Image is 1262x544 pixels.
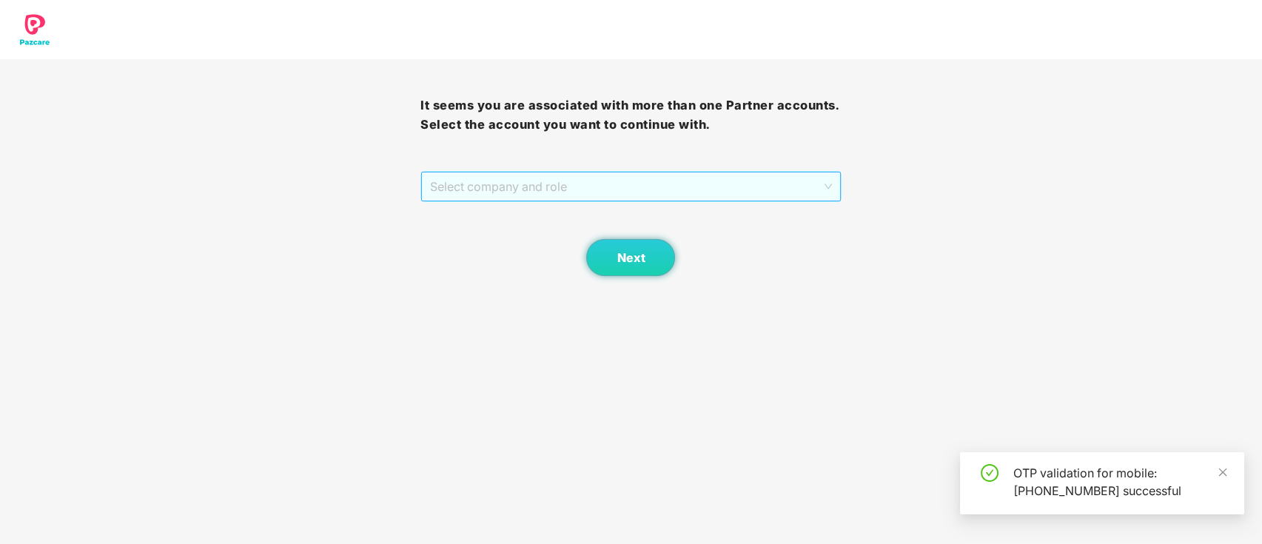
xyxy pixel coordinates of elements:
div: OTP validation for mobile: [PHONE_NUMBER] successful [1013,464,1226,500]
span: Next [617,251,645,265]
span: close [1218,467,1228,477]
h3: It seems you are associated with more than one Partner accounts. Select the account you want to c... [420,96,841,134]
span: check-circle [981,464,998,482]
span: Select company and role [430,172,831,201]
button: Next [586,239,675,276]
